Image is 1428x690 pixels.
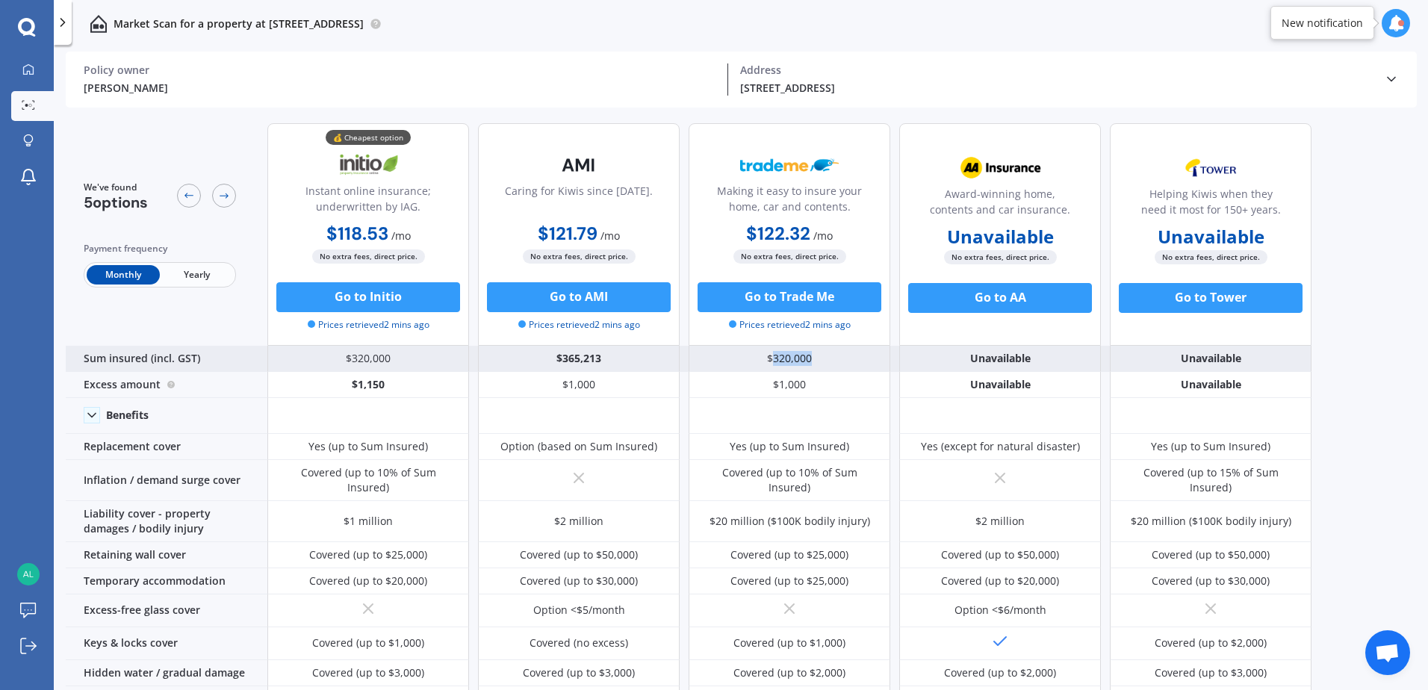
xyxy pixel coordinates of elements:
[530,146,628,184] img: AMI-text-1.webp
[689,346,890,372] div: $320,000
[276,282,460,312] button: Go to Initio
[344,514,393,529] div: $1 million
[538,222,597,245] b: $121.79
[523,665,635,680] div: Covered (up to $3,000)
[740,146,839,184] img: Trademe.webp
[740,80,1372,96] div: [STREET_ADDRESS]
[90,15,108,33] img: home-and-contents.b802091223b8502ef2dd.svg
[66,346,267,372] div: Sum insured (incl. GST)
[729,318,851,332] span: Prices retrieved 2 mins ago
[66,594,267,627] div: Excess-free glass cover
[899,346,1101,372] div: Unavailable
[391,229,411,243] span: / mo
[975,514,1025,529] div: $2 million
[1282,16,1363,31] div: New notification
[500,439,657,454] div: Option (based on Sum Insured)
[84,63,715,77] div: Policy owner
[520,547,638,562] div: Covered (up to $50,000)
[87,265,160,285] span: Monthly
[941,547,1059,562] div: Covered (up to $50,000)
[1161,149,1260,187] img: Tower.webp
[523,249,636,264] span: No extra fees, direct price.
[1152,574,1270,588] div: Covered (up to $30,000)
[312,635,424,650] div: Covered (up to $1,000)
[730,547,848,562] div: Covered (up to $25,000)
[66,627,267,660] div: Keys & locks cover
[554,514,603,529] div: $2 million
[267,372,469,398] div: $1,150
[66,501,267,542] div: Liability cover - property damages / bodily injury
[1110,346,1311,372] div: Unavailable
[944,250,1057,264] span: No extra fees, direct price.
[114,16,364,31] p: Market Scan for a property at [STREET_ADDRESS]
[733,249,846,264] span: No extra fees, direct price.
[941,574,1059,588] div: Covered (up to $20,000)
[66,568,267,594] div: Temporary accommodation
[267,346,469,372] div: $320,000
[533,603,625,618] div: Option <$5/month
[326,222,388,245] b: $118.53
[813,229,833,243] span: / mo
[1123,186,1299,223] div: Helping Kiwis when they need it most for 150+ years.
[326,130,411,145] div: 💰 Cheapest option
[160,265,233,285] span: Yearly
[710,514,870,529] div: $20 million ($100K bodily injury)
[106,408,149,422] div: Benefits
[1155,635,1267,650] div: Covered (up to $2,000)
[921,439,1080,454] div: Yes (except for natural disaster)
[312,665,424,680] div: Covered (up to $3,000)
[944,665,1056,680] div: Covered (up to $2,000)
[740,63,1372,77] div: Address
[1158,229,1264,244] b: Unavailable
[505,183,653,220] div: Caring for Kiwis since [DATE].
[1155,250,1267,264] span: No extra fees, direct price.
[319,146,417,184] img: Initio.webp
[1110,372,1311,398] div: Unavailable
[733,665,845,680] div: Covered (up to $2,000)
[309,547,427,562] div: Covered (up to $25,000)
[746,222,810,245] b: $122.32
[951,149,1049,187] img: AA.webp
[279,465,458,495] div: Covered (up to 10% of Sum Insured)
[308,318,429,332] span: Prices retrieved 2 mins ago
[1155,665,1267,680] div: Covered (up to $3,000)
[701,183,878,220] div: Making it easy to insure your home, car and contents.
[280,183,456,220] div: Instant online insurance; underwritten by IAG.
[66,460,267,501] div: Inflation / demand surge cover
[600,229,620,243] span: / mo
[520,574,638,588] div: Covered (up to $30,000)
[530,635,628,650] div: Covered (no excess)
[66,434,267,460] div: Replacement cover
[1121,465,1300,495] div: Covered (up to 15% of Sum Insured)
[312,249,425,264] span: No extra fees, direct price.
[899,372,1101,398] div: Unavailable
[1131,514,1291,529] div: $20 million ($100K bodily injury)
[478,372,680,398] div: $1,000
[66,542,267,568] div: Retaining wall cover
[689,372,890,398] div: $1,000
[478,346,680,372] div: $365,213
[698,282,881,312] button: Go to Trade Me
[1152,547,1270,562] div: Covered (up to $50,000)
[84,241,236,256] div: Payment frequency
[17,563,40,585] img: 6c9cc5494c728ce9a66007872b84cd26
[308,439,428,454] div: Yes (up to Sum Insured)
[1151,439,1270,454] div: Yes (up to Sum Insured)
[309,574,427,588] div: Covered (up to $20,000)
[1119,283,1303,313] button: Go to Tower
[908,283,1092,313] button: Go to AA
[912,186,1088,223] div: Award-winning home, contents and car insurance.
[730,574,848,588] div: Covered (up to $25,000)
[1365,630,1410,675] a: Open chat
[700,465,879,495] div: Covered (up to 10% of Sum Insured)
[947,229,1054,244] b: Unavailable
[66,660,267,686] div: Hidden water / gradual damage
[66,372,267,398] div: Excess amount
[84,193,148,212] span: 5 options
[487,282,671,312] button: Go to AMI
[730,439,849,454] div: Yes (up to Sum Insured)
[84,181,148,194] span: We've found
[954,603,1046,618] div: Option <$6/month
[518,318,640,332] span: Prices retrieved 2 mins ago
[84,80,715,96] div: [PERSON_NAME]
